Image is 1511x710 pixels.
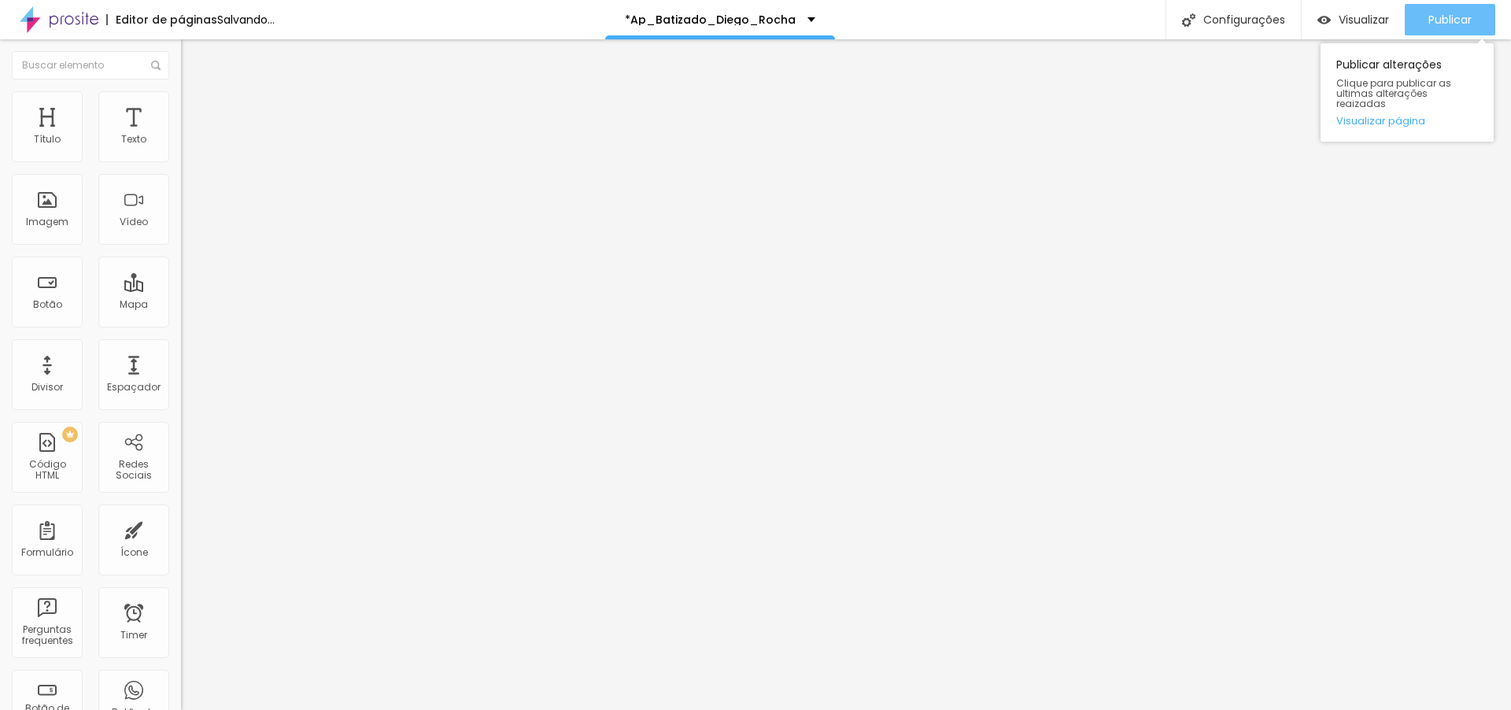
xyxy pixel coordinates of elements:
button: Visualizar [1302,4,1405,35]
div: Editor de páginas [106,14,217,25]
div: Publicar alterações [1321,43,1494,142]
div: Imagem [26,216,68,227]
div: Perguntas frequentes [16,624,78,647]
span: Visualizar [1339,13,1389,26]
img: Icone [1182,13,1195,27]
div: Botão [33,299,62,310]
div: Salvando... [217,14,275,25]
div: Divisor [31,382,63,393]
div: Timer [120,630,147,641]
iframe: Editor [181,39,1511,710]
p: *Ap_Batizado_Diego_Rocha [625,14,796,25]
span: Publicar [1428,13,1472,26]
div: Mapa [120,299,148,310]
input: Buscar elemento [12,51,169,80]
div: Redes Sociais [102,459,164,482]
div: Texto [121,134,146,145]
div: Espaçador [107,382,161,393]
span: Clique para publicar as ultimas alterações reaizadas [1336,78,1478,109]
div: Ícone [120,547,148,558]
a: Visualizar página [1336,116,1478,126]
div: Vídeo [120,216,148,227]
div: Código HTML [16,459,78,482]
div: Título [34,134,61,145]
img: Icone [151,61,161,70]
img: view-1.svg [1317,13,1331,27]
div: Formulário [21,547,73,558]
button: Publicar [1405,4,1495,35]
